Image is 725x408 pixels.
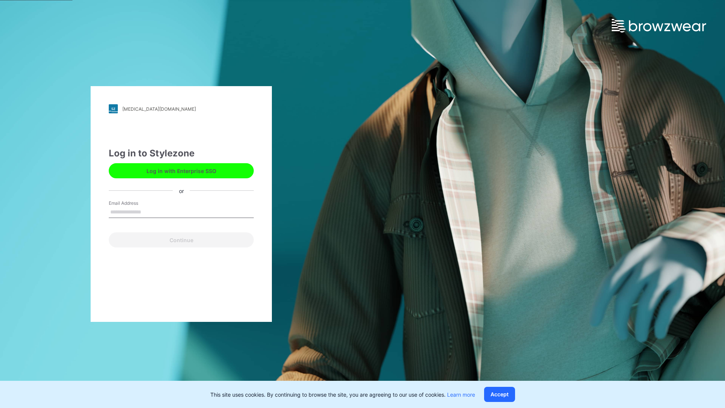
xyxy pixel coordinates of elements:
[612,19,706,32] img: browzwear-logo.e42bd6dac1945053ebaf764b6aa21510.svg
[109,200,162,207] label: Email Address
[210,391,475,399] p: This site uses cookies. By continuing to browse the site, you are agreeing to our use of cookies.
[109,147,254,160] div: Log in to Stylezone
[447,391,475,398] a: Learn more
[173,187,190,195] div: or
[122,106,196,112] div: [MEDICAL_DATA][DOMAIN_NAME]
[484,387,515,402] button: Accept
[109,163,254,178] button: Log in with Enterprise SSO
[109,104,118,113] img: stylezone-logo.562084cfcfab977791bfbf7441f1a819.svg
[109,104,254,113] a: [MEDICAL_DATA][DOMAIN_NAME]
